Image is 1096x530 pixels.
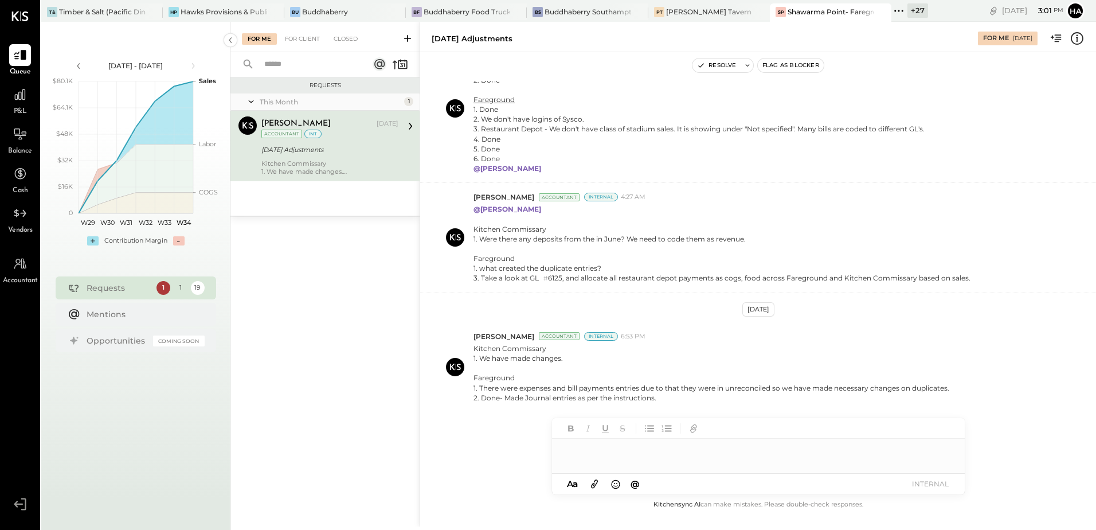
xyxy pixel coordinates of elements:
[199,188,218,196] text: COGS
[53,103,73,111] text: $64.1K
[1,163,40,196] a: Cash
[473,164,541,173] strong: @[PERSON_NAME]
[573,478,578,489] span: a
[473,224,970,234] div: Kitchen Commissary
[615,421,630,436] button: Strikethrough
[666,7,751,17] div: [PERSON_NAME] Tavern
[261,144,395,155] div: [DATE] Adjustments
[473,192,534,202] span: [PERSON_NAME]
[404,97,413,106] div: 1
[261,159,398,176] div: Kitchen Commissary
[473,144,925,154] div: 5. Done
[473,114,925,124] div: 2. We don't have logins of Sysco.
[279,33,326,45] div: For Client
[158,219,171,227] text: W33
[302,7,348,17] div: Buddhaberry
[473,273,970,283] div: 3. Take a look at GL 6125, and allocate all restaurant depot payments as cogs, food across Faregr...
[621,193,645,202] span: 4:27 AM
[473,344,949,403] p: Kitchen Commissary
[87,61,185,71] div: [DATE] - [DATE]
[104,236,167,245] div: Contribution Margin
[473,263,970,273] div: 1. what created the duplicate entries?
[473,134,925,144] div: 4. Done
[3,276,38,286] span: Accountant
[473,95,515,104] u: Fareground
[692,59,741,72] button: Resolve
[199,140,216,148] text: Labor
[173,236,185,245] div: -
[199,77,216,85] text: Sales
[907,476,953,492] button: INTERNAL
[473,154,925,163] div: 6. Done
[473,353,949,363] div: 1. We have made changes.
[473,254,970,263] div: Fareground
[304,130,322,138] div: int
[983,34,1009,43] div: For Me
[377,119,398,128] div: [DATE]
[1066,2,1085,20] button: Ha
[473,393,949,403] div: 2. Done- Made Journal entries as per the instructions.
[10,67,31,77] span: Queue
[87,309,199,320] div: Mentions
[412,7,422,17] div: BF
[627,477,643,491] button: @
[260,97,401,107] div: This Month
[581,421,596,436] button: Italic
[907,3,928,18] div: + 27
[87,236,99,245] div: +
[543,274,548,282] span: #
[120,219,132,227] text: W31
[8,146,32,157] span: Balance
[81,219,95,227] text: W29
[1,202,40,236] a: Vendors
[56,130,73,138] text: $48K
[242,33,277,45] div: For Me
[58,182,73,190] text: $16K
[545,7,631,17] div: Buddhaberry Southampton
[1,44,40,77] a: Queue
[1002,5,1063,16] div: [DATE]
[563,421,578,436] button: Bold
[1,123,40,157] a: Balance
[191,281,205,295] div: 19
[53,77,73,85] text: $80.1K
[473,383,949,393] div: 1. There were expenses and bill payments entries due to that they were in unreconciled so we have...
[539,332,580,340] div: Accountant
[169,7,179,17] div: HP
[261,130,302,138] div: Accountant
[1,253,40,286] a: Accountant
[181,7,267,17] div: Hawks Provisions & Public House
[1,84,40,117] a: P&L
[59,7,146,17] div: Timber & Salt (Pacific Dining CA1 LLC)
[432,33,512,44] div: [DATE] Adjustments
[776,7,786,17] div: SP
[642,421,657,436] button: Unordered List
[13,186,28,196] span: Cash
[176,219,191,227] text: W34
[100,219,114,227] text: W30
[236,81,414,89] div: Requests
[1013,34,1032,42] div: [DATE]
[261,167,398,176] div: 1. We have made changes.
[533,7,543,17] div: BS
[539,193,580,201] div: Accountant
[174,281,187,295] div: 1
[563,478,582,490] button: Aa
[584,332,618,341] div: Internal
[598,421,613,436] button: Underline
[742,302,774,317] div: [DATE]
[654,7,664,17] div: PT
[261,118,331,130] div: [PERSON_NAME]
[988,5,999,17] div: copy link
[788,7,874,17] div: Shawarma Point- Fareground
[473,234,970,244] div: 1. Were there any deposits from the in June? We need to code them as revenue.
[686,421,701,436] button: Add URL
[153,336,205,346] div: Coming Soon
[57,156,73,164] text: $32K
[473,124,925,134] div: 3. Restaurant Depot - We don't have class of stadium sales. It is showing under "Not specified". ...
[14,107,27,117] span: P&L
[473,104,925,114] div: 1. Done
[138,219,152,227] text: W32
[8,225,33,236] span: Vendors
[290,7,300,17] div: Bu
